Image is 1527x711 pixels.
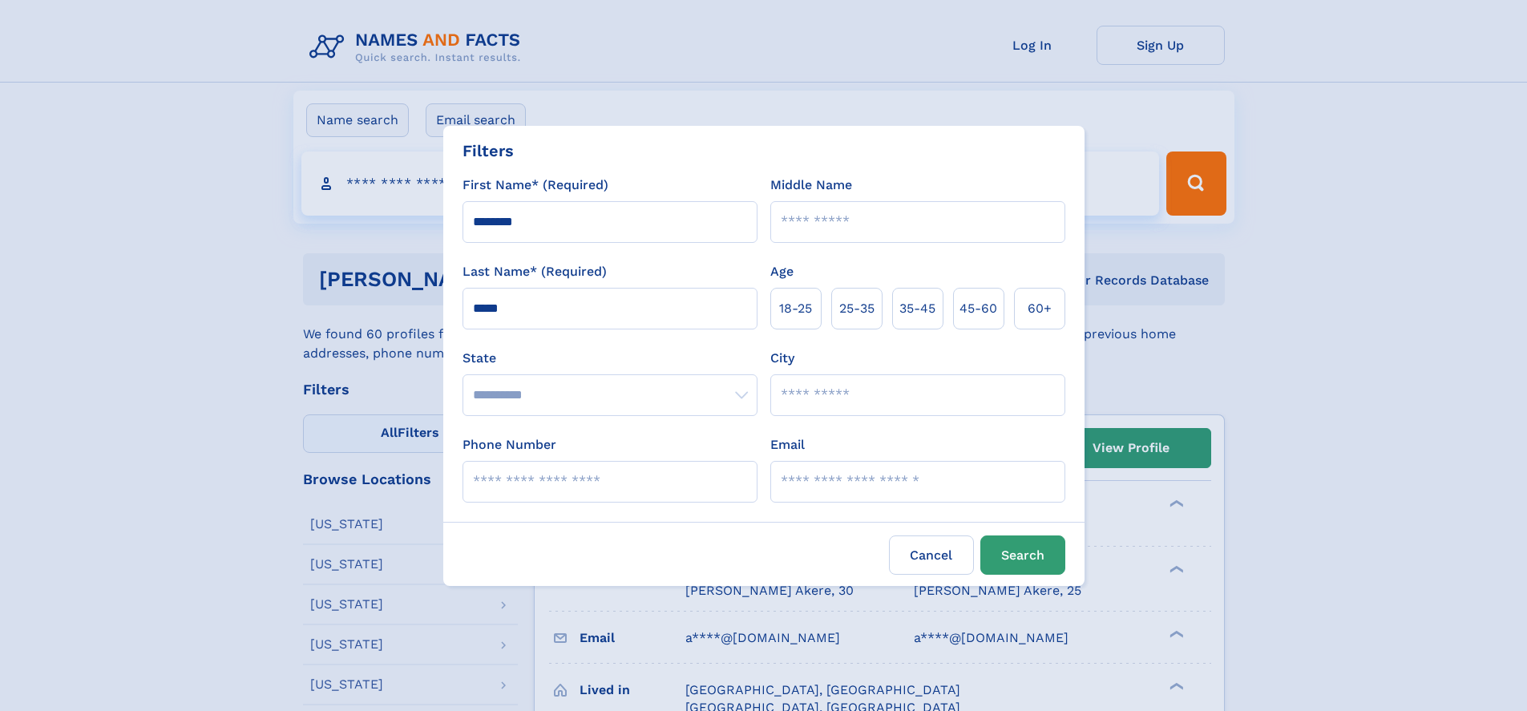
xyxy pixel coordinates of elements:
label: Phone Number [463,435,556,454]
label: State [463,349,757,368]
span: 35‑45 [899,299,935,318]
label: First Name* (Required) [463,176,608,195]
label: Last Name* (Required) [463,262,607,281]
label: Cancel [889,535,974,575]
label: City [770,349,794,368]
span: 18‑25 [779,299,812,318]
button: Search [980,535,1065,575]
label: Email [770,435,805,454]
span: 25‑35 [839,299,875,318]
label: Age [770,262,794,281]
span: 45‑60 [959,299,997,318]
div: Filters [463,139,514,163]
label: Middle Name [770,176,852,195]
span: 60+ [1028,299,1052,318]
